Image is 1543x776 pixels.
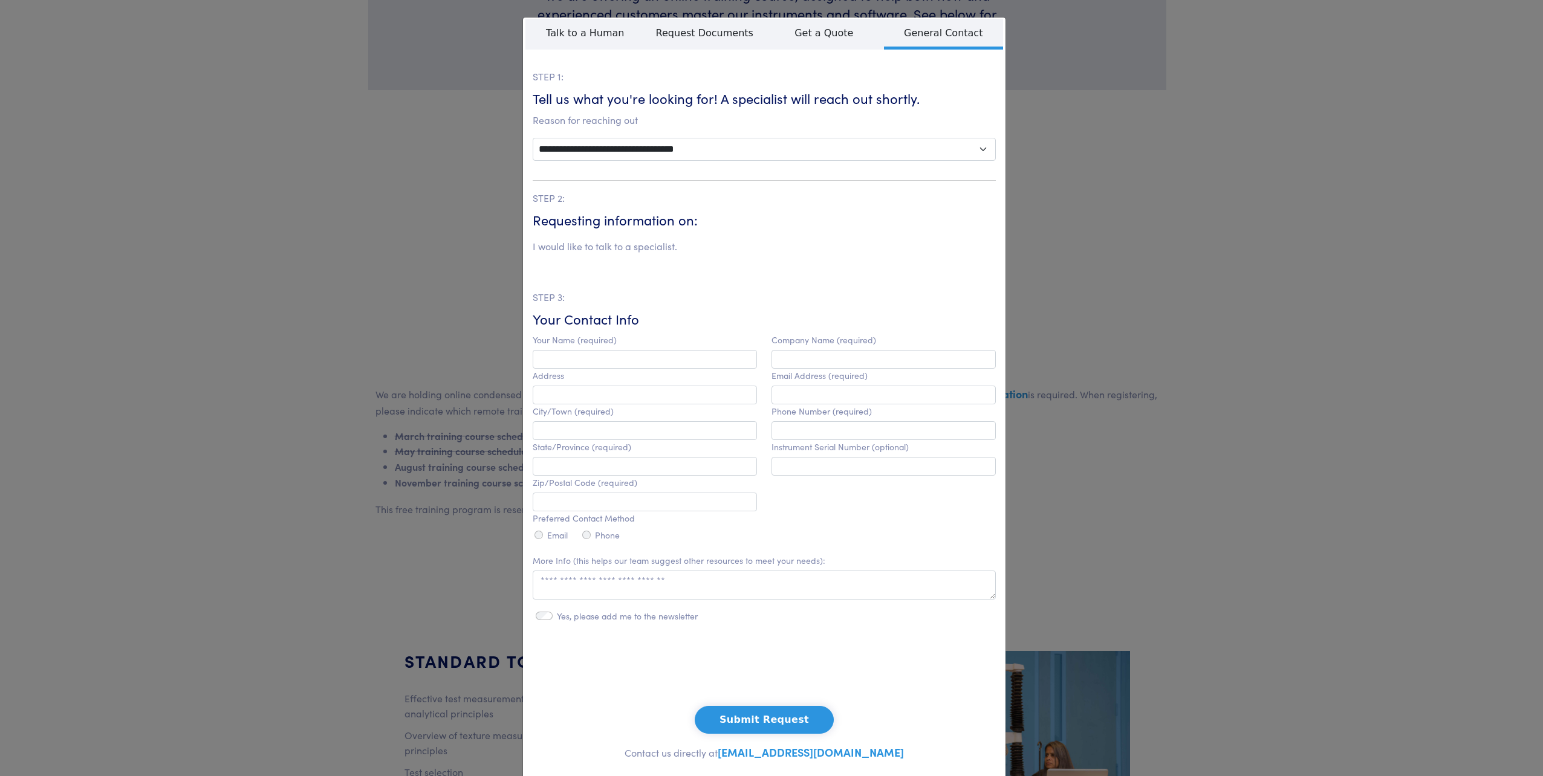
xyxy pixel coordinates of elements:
label: Zip/Postal Code (required) [533,477,637,488]
label: Phone Number (required) [771,406,872,416]
label: Address [533,370,564,381]
p: Contact us directly at [533,743,996,761]
label: More Info (this helps our team suggest other resources to meet your needs): [533,555,825,566]
a: [EMAIL_ADDRESS][DOMAIN_NAME] [718,745,904,760]
label: Phone [595,530,620,540]
h6: Requesting information on: [533,211,996,230]
li: I would like to talk to a specialist. [533,239,677,254]
label: Yes, please add me to the newsletter [557,611,698,621]
label: Your Name (required) [533,335,617,345]
span: Get a Quote [764,19,884,47]
p: STEP 1: [533,69,996,85]
h6: Tell us what you're looking for! A specialist will reach out shortly. [533,89,996,108]
label: Email Address (required) [771,370,868,381]
label: Preferred Contact Method [533,513,635,523]
button: Submit Request [695,706,834,734]
span: General Contact [884,19,1004,50]
label: State/Province (required) [533,442,631,452]
iframe: reCAPTCHA [672,647,856,694]
p: STEP 2: [533,190,996,206]
label: Company Name (required) [771,335,876,345]
span: Request Documents [645,19,765,47]
label: Instrument Serial Number (optional) [771,442,909,452]
p: Reason for reaching out [533,112,996,128]
label: Email [547,530,568,540]
h6: Your Contact Info [533,310,996,329]
p: STEP 3: [533,289,996,305]
label: City/Town (required) [533,406,614,416]
span: Talk to a Human [525,19,645,47]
